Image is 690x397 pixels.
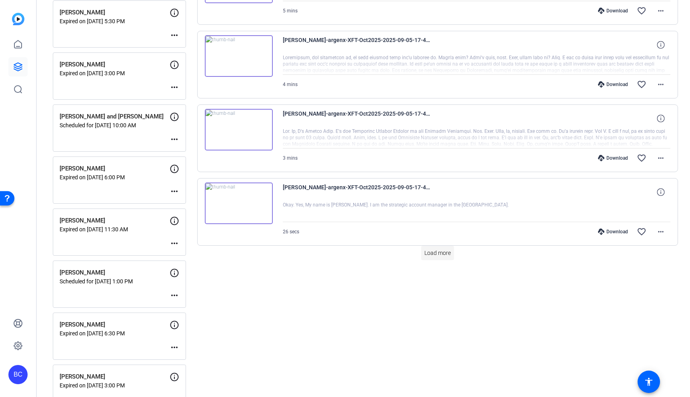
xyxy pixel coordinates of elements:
[60,216,170,225] p: [PERSON_NAME]
[283,35,431,54] span: [PERSON_NAME]-argenx-XFT-Oct2025-2025-09-05-17-49-07-744-0
[60,60,170,69] p: [PERSON_NAME]
[656,227,666,237] mat-icon: more_horiz
[637,6,646,16] mat-icon: favorite_border
[421,246,454,260] button: Load more
[205,182,273,224] img: thumb-nail
[594,81,632,88] div: Download
[170,186,179,196] mat-icon: more_horiz
[283,82,298,87] span: 4 mins
[424,249,451,257] span: Load more
[170,343,179,352] mat-icon: more_horiz
[656,153,666,163] mat-icon: more_horiz
[283,155,298,161] span: 3 mins
[12,13,24,25] img: blue-gradient.svg
[170,82,179,92] mat-icon: more_horiz
[8,365,28,384] div: BC
[283,182,431,202] span: [PERSON_NAME]-argenx-XFT-Oct2025-2025-09-05-17-44-42-232-0
[283,229,299,235] span: 26 secs
[594,8,632,14] div: Download
[283,109,431,128] span: [PERSON_NAME]-argenx-XFT-Oct2025-2025-09-05-17-46-04-028-0
[60,226,170,233] p: Expired on [DATE] 11:30 AM
[60,112,170,121] p: [PERSON_NAME] and [PERSON_NAME]
[60,268,170,277] p: [PERSON_NAME]
[644,377,654,387] mat-icon: accessibility
[637,80,646,89] mat-icon: favorite_border
[60,278,170,285] p: Scheduled for [DATE] 1:00 PM
[170,291,179,300] mat-icon: more_horiz
[60,320,170,329] p: [PERSON_NAME]
[594,155,632,161] div: Download
[60,174,170,180] p: Expired on [DATE] 6:00 PM
[60,70,170,76] p: Expired on [DATE] 3:00 PM
[60,382,170,389] p: Expired on [DATE] 3:00 PM
[60,164,170,173] p: [PERSON_NAME]
[656,80,666,89] mat-icon: more_horiz
[205,35,273,77] img: thumb-nail
[170,239,179,248] mat-icon: more_horiz
[60,18,170,24] p: Expired on [DATE] 5:30 PM
[283,8,298,14] span: 5 mins
[170,30,179,40] mat-icon: more_horiz
[637,153,646,163] mat-icon: favorite_border
[170,134,179,144] mat-icon: more_horiz
[205,109,273,150] img: thumb-nail
[637,227,646,237] mat-icon: favorite_border
[60,372,170,381] p: [PERSON_NAME]
[60,330,170,337] p: Expired on [DATE] 6:30 PM
[60,8,170,17] p: [PERSON_NAME]
[656,6,666,16] mat-icon: more_horiz
[60,122,170,128] p: Scheduled for [DATE] 10:00 AM
[594,229,632,235] div: Download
